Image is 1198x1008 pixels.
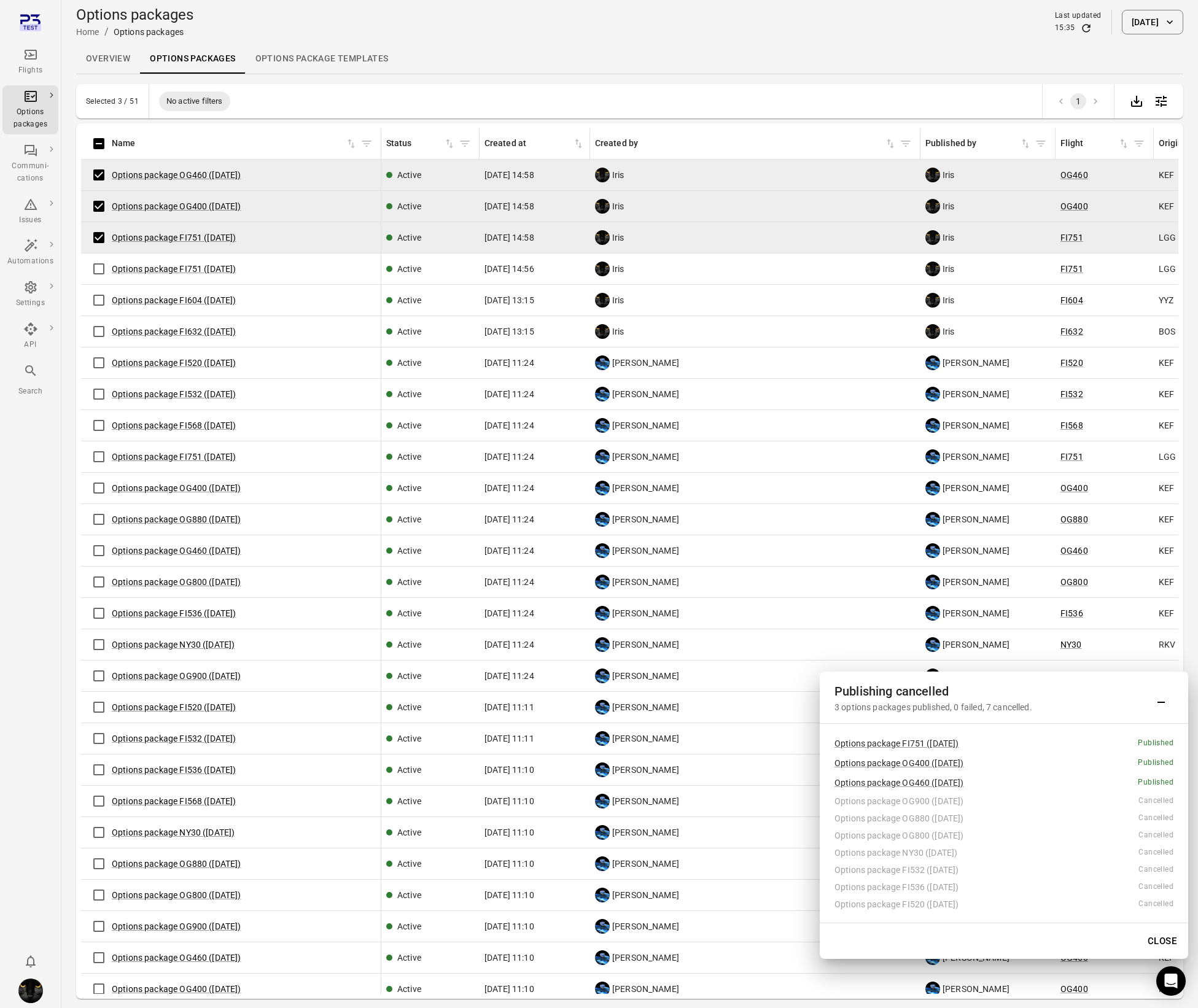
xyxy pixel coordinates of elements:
span: [PERSON_NAME] [943,357,1009,369]
span: Iris [943,169,955,181]
img: images [925,262,940,276]
span: Iris [943,263,955,275]
a: Issues [2,193,58,230]
img: shutterstock-1708408498.jpg [925,982,940,996]
div: Active [397,231,421,244]
span: [DATE] 13:15 [484,325,534,338]
span: Filter by name [357,134,376,153]
a: Options packages [2,85,58,134]
span: BOS [1159,325,1175,338]
div: Open Intercom Messenger [1156,966,1186,996]
a: Options package FI604 ([DATE]) [112,295,236,305]
div: Published [1138,777,1173,789]
a: OG880 [1060,514,1088,524]
a: Options package NY30 ([DATE]) [112,640,235,649]
img: shutterstock-1708408498.jpg [595,418,610,433]
span: Created by [595,137,897,150]
span: [PERSON_NAME] [943,451,1009,463]
div: Active [397,983,421,995]
img: shutterstock-1708408498.jpg [925,512,940,527]
a: Flights [2,44,58,80]
a: Options package OG400 ([DATE]) [112,483,241,493]
img: shutterstock-1708408498.jpg [925,606,940,621]
span: [PERSON_NAME] [612,545,679,557]
a: Options package OG900 ([DATE]) [112,671,241,681]
img: images [925,230,940,245]
a: Options package OG460 ([DATE]) [112,546,241,556]
span: LGG [1159,263,1176,275]
div: Active [397,513,421,525]
img: shutterstock-1708408498.jpg [595,481,610,495]
h1: Options packages [76,5,193,25]
div: Active [397,795,421,807]
div: Active [397,607,421,619]
nav: pagination navigation [1052,93,1104,109]
span: [PERSON_NAME] [943,638,1009,651]
a: FI632 [1060,327,1083,336]
div: Automations [7,255,53,268]
a: Options package OG460 ([DATE]) [112,170,241,180]
div: Status [386,137,443,150]
div: Export data [1124,89,1149,114]
div: Active [397,419,421,432]
span: KEF [1159,388,1174,400]
span: Iris [612,169,624,181]
img: images [595,199,610,214]
div: Options package FI520 ([DATE]) [834,898,1138,910]
span: [DATE] 11:24 [484,388,534,400]
a: Options package OG880 ([DATE]) [112,514,241,524]
span: [PERSON_NAME] [943,388,1009,400]
span: [DATE] 14:56 [484,263,534,275]
span: [DATE] 14:58 [484,231,534,244]
a: Options package FI751 ([DATE]) [112,233,236,242]
div: 15:35 [1055,22,1075,34]
a: Options package OG880 ([DATE]) [112,859,241,869]
div: Search [7,386,53,398]
span: KEF [1159,482,1174,494]
span: [DATE] 11:11 [484,701,534,713]
a: Options package FI520 ([DATE]) [112,702,236,712]
span: [PERSON_NAME] [612,451,679,463]
div: Options packages [7,106,53,131]
button: Search [2,360,58,401]
button: Close [1141,928,1183,954]
img: images [595,168,610,182]
button: Filter by flight [1130,134,1148,153]
img: images [18,979,43,1003]
a: Automations [2,235,58,271]
img: shutterstock-1708408498.jpg [595,856,610,871]
div: Options package NY30 ([DATE]) [834,847,1138,859]
a: Options package OG800 ([DATE]) [112,577,241,587]
a: Options package FI532 ([DATE]) [112,734,236,743]
a: FI751 [1060,233,1083,242]
button: Iris [14,974,48,1008]
a: Options package FI568 ([DATE]) [112,421,236,430]
span: [PERSON_NAME] [612,607,679,619]
img: images [595,324,610,339]
span: KEF [1159,169,1174,181]
div: Selected 3 / 51 [86,97,139,106]
img: shutterstock-1708408498.jpg [595,637,610,652]
div: Active [397,263,421,275]
div: Active [397,826,421,839]
span: Iris [612,200,624,212]
div: Active [397,638,421,651]
div: Options packages [114,26,184,38]
span: KEF [1159,357,1174,369]
div: Active [397,920,421,932]
a: Options package OG400 ([DATE]) [112,201,241,211]
a: Options package OG400 ([DATE]) [112,984,241,994]
img: images [595,293,610,308]
div: Active [397,670,421,682]
img: images [925,168,940,182]
div: Active [397,325,421,338]
img: shutterstock-1708408498.jpg [925,575,940,589]
div: Settings [7,297,53,309]
a: Options package OG460 ([DATE]) [112,953,241,963]
div: Sort by published by in ascending order [925,137,1032,150]
div: Active [397,732,421,745]
span: [PERSON_NAME] [943,419,1009,432]
span: [PERSON_NAME] [612,638,679,651]
button: Filter by published by [1032,134,1050,153]
img: shutterstock-1708408498.jpg [595,449,610,464]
